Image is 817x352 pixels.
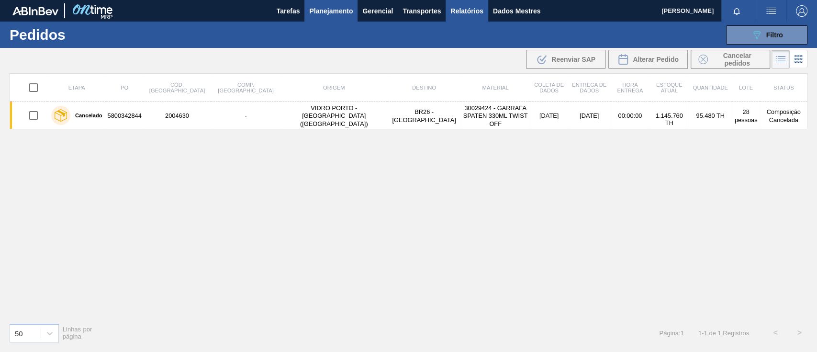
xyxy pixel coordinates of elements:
[797,329,801,337] font: >
[656,82,683,93] font: Estoque atual
[766,108,800,124] font: Composição Cancelada
[702,329,704,337] font: -
[108,112,142,119] font: 5800342844
[773,329,777,337] font: <
[165,112,189,119] font: 2004630
[309,7,353,15] font: Planejamento
[773,85,794,91] font: Status
[323,85,345,91] font: Origem
[450,7,483,15] font: Relatórios
[63,326,92,340] font: Linhas por página
[608,50,688,69] div: Alterar Pedido
[723,52,751,67] font: Cancelar pedidos
[721,4,752,18] button: Notificações
[680,329,683,337] font: 1
[245,112,246,119] font: -
[763,321,787,345] button: <
[735,108,758,124] font: 28 pessoas
[539,112,559,119] font: [DATE]
[218,82,273,93] font: Comp. [GEOGRAPHIC_DATA]
[633,56,679,63] font: Alterar Pedido
[392,108,456,124] font: BR26 - [GEOGRAPHIC_DATA]
[726,25,807,45] button: Filtro
[691,50,770,69] div: Cancelar Pedidos em Massa
[12,7,58,15] img: TNhmsLtSVTkK8tSr43FrP2fwEKptu5GPRR3wAAAABJRU5ErkJggg==
[412,85,436,91] font: Destino
[766,31,783,39] font: Filtro
[362,7,393,15] font: Gerencial
[10,102,807,129] a: Cancelado58003428442004630-VIDRO PORTO - [GEOGRAPHIC_DATA] ([GEOGRAPHIC_DATA])BR26 - [GEOGRAPHIC_...
[679,329,681,337] font: :
[717,329,721,337] font: 1
[661,7,714,14] font: [PERSON_NAME]
[696,112,725,119] font: 95.480 TH
[482,85,508,91] font: Material
[580,112,599,119] font: [DATE]
[572,82,606,93] font: Entrega de dados
[534,82,564,93] font: Coleta de dados
[790,50,807,68] div: Visão em Cards
[463,104,528,127] font: 30029424 - GARRAFA SPATEN 330ML TWIST OFF
[149,82,205,93] font: Cód. [GEOGRAPHIC_DATA]
[10,27,66,43] font: Pedidos
[787,321,811,345] button: >
[772,50,790,68] div: Visão em Lista
[493,7,541,15] font: Dados Mestres
[300,104,368,127] font: VIDRO PORTO - [GEOGRAPHIC_DATA] ([GEOGRAPHIC_DATA])
[15,329,23,337] font: 50
[68,85,85,91] font: Etapa
[403,7,441,15] font: Transportes
[723,329,749,337] font: Registros
[617,82,643,93] font: Hora Entrega
[704,329,707,337] font: 1
[277,7,300,15] font: Tarefas
[75,113,102,118] font: Cancelado
[691,50,770,69] button: Cancelar pedidos
[693,85,727,91] font: Quantidade
[121,85,128,91] font: PO
[551,56,595,63] font: Reenviar SAP
[796,5,807,17] img: Sair
[739,85,753,91] font: Lote
[765,5,777,17] img: ações do usuário
[659,329,678,337] font: Página
[526,50,605,69] div: Reenviar SAP
[656,112,683,126] font: 1.145.760 TH
[618,112,642,119] font: 00:00:00
[698,329,702,337] font: 1
[709,329,716,337] font: de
